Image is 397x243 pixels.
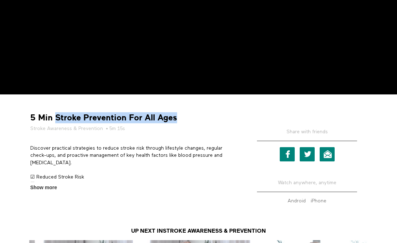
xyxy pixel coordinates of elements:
h5: • 5m 15s [30,125,237,132]
p: Discover practical strategies to reduce stroke risk through lifestyle changes, regular check-ups,... [30,145,237,166]
span: Show more [30,184,57,191]
a: Stroke Awareness & Prevention [30,125,103,132]
strong: 5 Min Stroke Prevention For All Ages [30,112,177,123]
strong: iPhone [311,198,326,203]
p: ☑ Reduced Stroke Risk ☑ Healthy Lifestyle Choices ☑ Proactive Health Management [30,174,237,195]
h5: Share with friends [257,128,357,141]
a: Twitter [300,147,315,161]
a: iPhone [309,198,328,203]
a: Android [286,198,308,203]
h3: Up Next in [25,227,372,235]
a: Facebook [280,147,295,161]
a: Stroke Awareness & Prevention [163,228,266,234]
h5: Watch anywhere, anytime [257,174,357,192]
strong: Android [288,198,306,203]
a: Email [320,147,335,161]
